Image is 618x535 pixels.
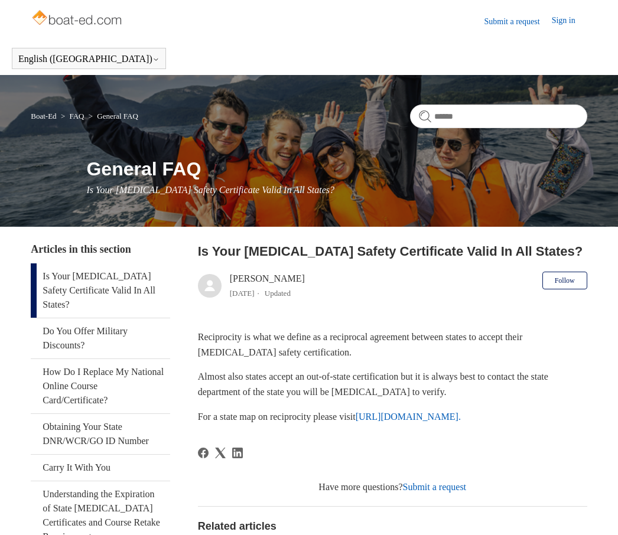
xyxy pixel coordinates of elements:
[198,242,587,261] h2: Is Your Boating Safety Certificate Valid In All States?
[230,272,305,300] div: [PERSON_NAME]
[198,448,209,458] a: Facebook
[86,155,587,183] h1: General FAQ
[230,289,255,298] time: 03/01/2024, 16:48
[198,518,587,534] h2: Related articles
[265,289,291,298] li: Updated
[232,448,243,458] a: LinkedIn
[215,448,226,458] a: X Corp
[198,369,587,399] p: Almost also states accept an out-of-state certification but it is always best to contact the stat...
[552,14,587,28] a: Sign in
[215,448,226,458] svg: Share this page on X Corp
[31,7,125,31] img: Boat-Ed Help Center home page
[18,54,160,64] button: English ([GEOGRAPHIC_DATA])
[31,318,170,358] a: Do You Offer Military Discounts?
[31,263,170,318] a: Is Your [MEDICAL_DATA] Safety Certificate Valid In All States?
[232,448,243,458] svg: Share this page on LinkedIn
[542,272,587,289] button: Follow Article
[403,482,467,492] a: Submit a request
[31,359,170,413] a: How Do I Replace My National Online Course Card/Certificate?
[69,112,84,120] a: FAQ
[31,112,56,120] a: Boat-Ed
[58,112,86,120] li: FAQ
[198,448,209,458] svg: Share this page on Facebook
[578,495,609,526] div: Live chat
[484,15,552,28] a: Submit a request
[356,412,461,422] a: [URL][DOMAIN_NAME].
[86,185,334,195] span: Is Your [MEDICAL_DATA] Safety Certificate Valid In All States?
[198,480,587,494] div: Have more questions?
[410,105,587,128] input: Search
[198,409,587,425] p: For a state map on reciprocity please visit
[31,243,131,255] span: Articles in this section
[97,112,138,120] a: General FAQ
[31,414,170,454] a: Obtaining Your State DNR/WCR/GO ID Number
[31,112,58,120] li: Boat-Ed
[31,455,170,481] a: Carry It With You
[86,112,138,120] li: General FAQ
[198,330,587,360] p: Reciprocity is what we define as a reciprocal agreement between states to accept their [MEDICAL_D...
